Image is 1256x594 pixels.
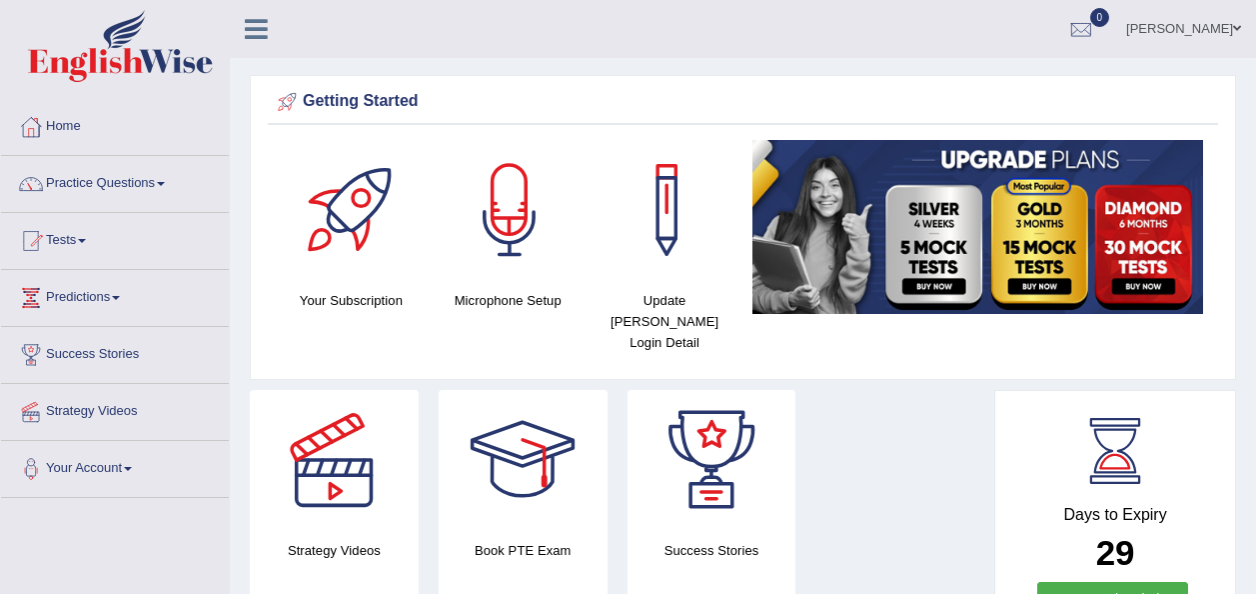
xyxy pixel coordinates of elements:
[439,540,608,561] h4: Book PTE Exam
[283,290,420,311] h4: Your Subscription
[1,213,229,263] a: Tests
[1,327,229,377] a: Success Stories
[1,156,229,206] a: Practice Questions
[440,290,577,311] h4: Microphone Setup
[250,540,419,561] h4: Strategy Videos
[1090,8,1110,27] span: 0
[273,87,1213,117] div: Getting Started
[752,140,1203,314] img: small5.jpg
[628,540,796,561] h4: Success Stories
[1096,533,1135,572] b: 29
[1017,506,1213,524] h4: Days to Expiry
[1,384,229,434] a: Strategy Videos
[1,99,229,149] a: Home
[1,270,229,320] a: Predictions
[1,441,229,491] a: Your Account
[597,290,733,353] h4: Update [PERSON_NAME] Login Detail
